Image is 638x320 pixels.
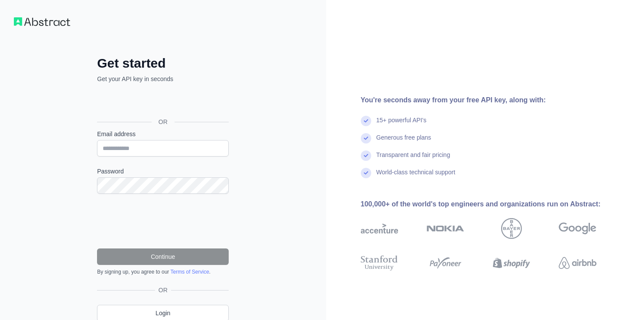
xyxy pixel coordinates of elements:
[97,204,229,238] iframe: reCAPTCHA
[376,150,450,168] div: Transparent and fair pricing
[427,254,464,272] img: payoneer
[559,254,596,272] img: airbnb
[93,93,231,112] iframe: Sign in with Google Button
[501,218,522,239] img: bayer
[361,95,625,105] div: You're seconds away from your free API key, along with:
[170,269,209,275] a: Terms of Service
[376,168,456,185] div: World-class technical support
[97,268,229,275] div: By signing up, you agree to our .
[493,254,531,272] img: shopify
[361,168,371,178] img: check mark
[559,218,596,239] img: google
[361,116,371,126] img: check mark
[376,116,427,133] div: 15+ powerful API's
[361,254,398,272] img: stanford university
[14,17,70,26] img: Workflow
[361,133,371,144] img: check mark
[427,218,464,239] img: nokia
[152,118,175,126] span: OR
[97,167,229,176] label: Password
[97,248,229,265] button: Continue
[361,218,398,239] img: accenture
[97,75,229,83] p: Get your API key in seconds
[361,199,625,209] div: 100,000+ of the world's top engineers and organizations run on Abstract:
[97,56,229,71] h2: Get started
[376,133,431,150] div: Generous free plans
[361,150,371,161] img: check mark
[155,286,171,294] span: OR
[97,130,229,138] label: Email address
